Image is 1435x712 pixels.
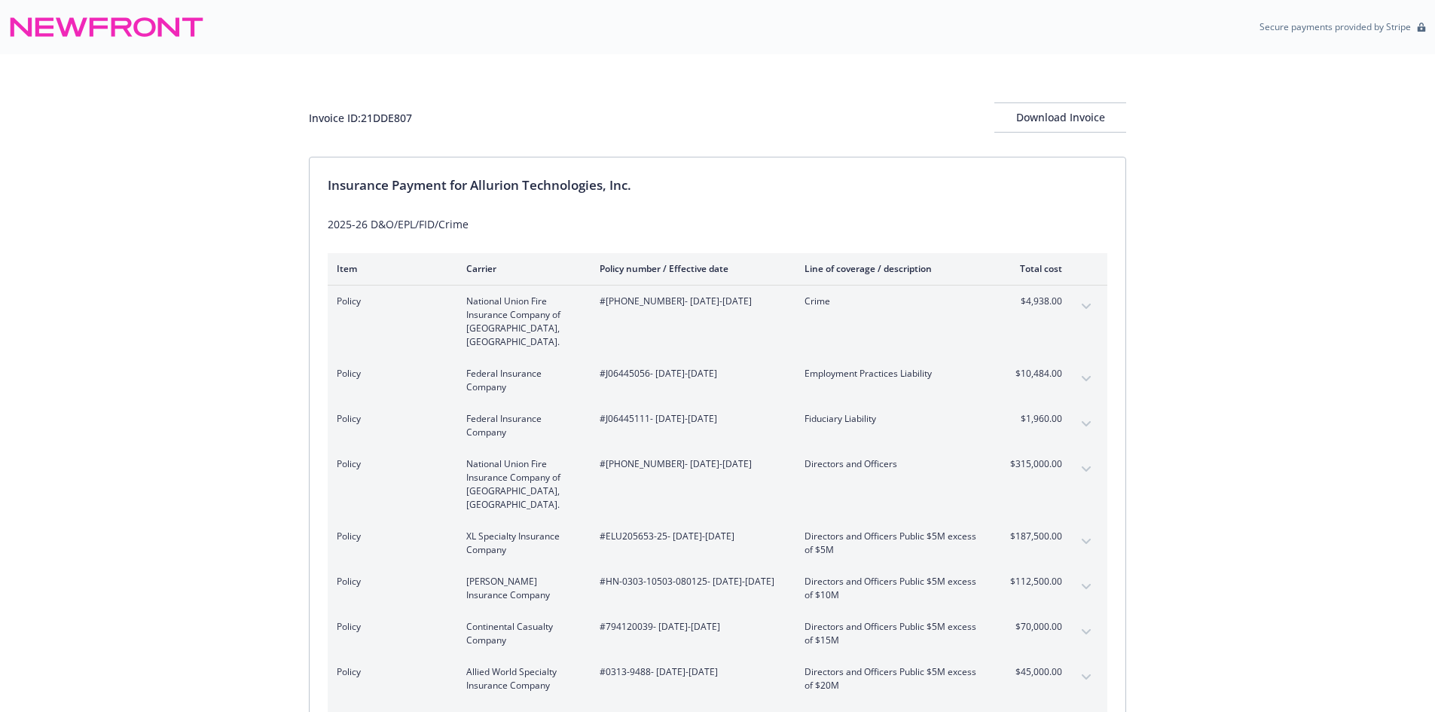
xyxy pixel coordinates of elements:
[466,665,576,692] span: Allied World Specialty Insurance Company
[337,620,442,634] span: Policy
[1006,295,1062,308] span: $4,938.00
[309,110,412,126] div: Invoice ID: 21DDE807
[1006,367,1062,380] span: $10,484.00
[1074,457,1098,481] button: expand content
[466,457,576,512] span: National Union Fire Insurance Company of [GEOGRAPHIC_DATA], [GEOGRAPHIC_DATA].
[805,665,982,692] span: Directors and Officers Public $5M excess of $20M
[337,367,442,380] span: Policy
[600,457,780,471] span: #[PHONE_NUMBER] - [DATE]-[DATE]
[1006,412,1062,426] span: $1,960.00
[466,295,576,349] span: National Union Fire Insurance Company of [GEOGRAPHIC_DATA], [GEOGRAPHIC_DATA].
[466,575,576,602] span: [PERSON_NAME] Insurance Company
[600,665,780,679] span: #0313-9488 - [DATE]-[DATE]
[337,412,442,426] span: Policy
[328,611,1107,656] div: PolicyContinental Casualty Company#794120039- [DATE]-[DATE]Directors and Officers Public $5M exce...
[600,575,780,588] span: #HN-0303-10503-080125 - [DATE]-[DATE]
[805,295,982,308] span: Crime
[805,530,982,557] span: Directors and Officers Public $5M excess of $5M
[337,262,442,275] div: Item
[328,566,1107,611] div: Policy[PERSON_NAME] Insurance Company#HN-0303-10503-080125- [DATE]-[DATE]Directors and Officers P...
[466,620,576,647] span: Continental Casualty Company
[805,457,982,471] span: Directors and Officers
[337,665,442,679] span: Policy
[337,530,442,543] span: Policy
[1259,20,1411,33] p: Secure payments provided by Stripe
[1006,530,1062,543] span: $187,500.00
[466,412,576,439] span: Federal Insurance Company
[328,521,1107,566] div: PolicyXL Specialty Insurance Company#ELU205653-25- [DATE]-[DATE]Directors and Officers Public $5M...
[337,457,442,471] span: Policy
[600,530,780,543] span: #ELU205653-25 - [DATE]-[DATE]
[805,412,982,426] span: Fiduciary Liability
[328,358,1107,403] div: PolicyFederal Insurance Company#J06445056- [DATE]-[DATE]Employment Practices Liability$10,484.00e...
[328,286,1107,358] div: PolicyNational Union Fire Insurance Company of [GEOGRAPHIC_DATA], [GEOGRAPHIC_DATA].#[PHONE_NUMBE...
[805,575,982,602] span: Directors and Officers Public $5M excess of $10M
[1074,412,1098,436] button: expand content
[328,216,1107,232] div: 2025-26 D&O/EPL/FID/Crime
[600,262,780,275] div: Policy number / Effective date
[1006,665,1062,679] span: $45,000.00
[805,262,982,275] div: Line of coverage / description
[1074,575,1098,599] button: expand content
[1074,620,1098,644] button: expand content
[328,403,1107,448] div: PolicyFederal Insurance Company#J06445111- [DATE]-[DATE]Fiduciary Liability$1,960.00expand content
[466,367,576,394] span: Federal Insurance Company
[994,103,1126,132] div: Download Invoice
[805,367,982,380] span: Employment Practices Liability
[1074,295,1098,319] button: expand content
[600,367,780,380] span: #J06445056 - [DATE]-[DATE]
[805,620,982,647] span: Directors and Officers Public $5M excess of $15M
[600,295,780,308] span: #[PHONE_NUMBER] - [DATE]-[DATE]
[328,448,1107,521] div: PolicyNational Union Fire Insurance Company of [GEOGRAPHIC_DATA], [GEOGRAPHIC_DATA].#[PHONE_NUMBE...
[994,102,1126,133] button: Download Invoice
[1006,457,1062,471] span: $315,000.00
[466,262,576,275] div: Carrier
[1006,575,1062,588] span: $112,500.00
[466,530,576,557] span: XL Specialty Insurance Company
[1006,262,1062,275] div: Total cost
[1074,530,1098,554] button: expand content
[1074,665,1098,689] button: expand content
[337,575,442,588] span: Policy
[1074,367,1098,391] button: expand content
[328,656,1107,701] div: PolicyAllied World Specialty Insurance Company#0313-9488- [DATE]-[DATE]Directors and Officers Pub...
[1006,620,1062,634] span: $70,000.00
[328,176,1107,195] div: Insurance Payment for Allurion Technologies, Inc.
[600,412,780,426] span: #J06445111 - [DATE]-[DATE]
[600,620,780,634] span: #794120039 - [DATE]-[DATE]
[337,295,442,308] span: Policy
